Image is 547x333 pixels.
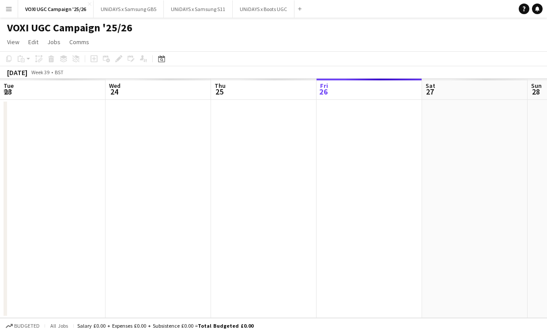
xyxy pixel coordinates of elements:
[164,0,233,18] button: UNiDAYS x Samsung S11
[426,82,435,90] span: Sat
[7,38,19,46] span: View
[55,69,64,76] div: BST
[4,36,23,48] a: View
[213,87,226,97] span: 25
[69,38,89,46] span: Comms
[4,321,41,331] button: Budgeted
[531,82,542,90] span: Sun
[47,38,60,46] span: Jobs
[25,36,42,48] a: Edit
[7,21,132,34] h1: VOXI UGC Campaign '25/26
[66,36,93,48] a: Comms
[14,323,40,329] span: Budgeted
[29,69,51,76] span: Week 39
[18,0,94,18] button: VOXI UGC Campaign '25/26
[94,0,164,18] button: UNiDAYS x Samsung GB5
[215,82,226,90] span: Thu
[44,36,64,48] a: Jobs
[108,87,121,97] span: 24
[77,322,253,329] div: Salary £0.00 + Expenses £0.00 + Subsistence £0.00 =
[319,87,328,97] span: 26
[233,0,294,18] button: UNiDAYS x Boots UGC
[2,87,14,97] span: 23
[4,82,14,90] span: Tue
[109,82,121,90] span: Wed
[7,68,27,77] div: [DATE]
[28,38,38,46] span: Edit
[49,322,70,329] span: All jobs
[198,322,253,329] span: Total Budgeted £0.00
[530,87,542,97] span: 28
[320,82,328,90] span: Fri
[424,87,435,97] span: 27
